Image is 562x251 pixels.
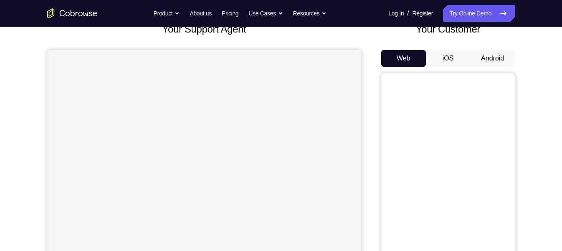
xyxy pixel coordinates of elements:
[248,5,283,22] button: Use Cases
[407,8,409,18] span: /
[388,5,404,22] a: Log In
[222,5,238,22] a: Pricing
[470,50,515,67] button: Android
[154,5,180,22] button: Product
[47,22,361,37] h2: Your Support Agent
[47,8,97,18] a: Go to the home page
[443,5,515,22] a: Try Online Demo
[293,5,327,22] button: Resources
[381,50,426,67] button: Web
[426,50,471,67] button: iOS
[381,22,515,37] h2: Your Customer
[190,5,211,22] a: About us
[413,5,433,22] a: Register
